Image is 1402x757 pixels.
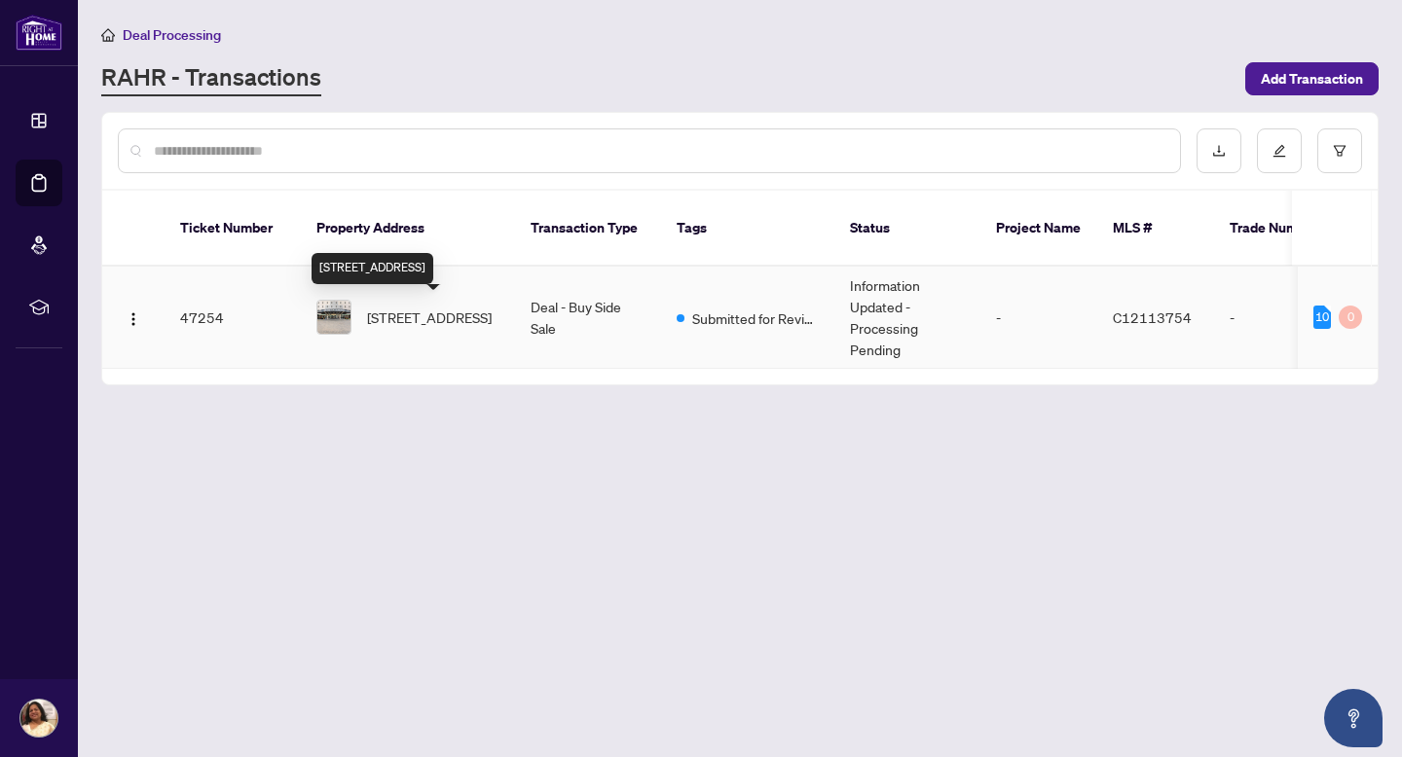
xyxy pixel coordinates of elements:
[515,267,661,369] td: Deal - Buy Side Sale
[980,267,1097,369] td: -
[123,26,221,44] span: Deal Processing
[1212,144,1226,158] span: download
[317,301,350,334] img: thumbnail-img
[1339,306,1362,329] div: 0
[101,28,115,42] span: home
[1313,306,1331,329] div: 10
[118,302,149,333] button: Logo
[126,311,141,327] img: Logo
[101,61,321,96] a: RAHR - Transactions
[1333,144,1347,158] span: filter
[1197,128,1241,173] button: download
[367,306,492,328] span: [STREET_ADDRESS]
[20,700,57,737] img: Profile Icon
[165,191,301,267] th: Ticket Number
[1214,267,1350,369] td: -
[1214,191,1350,267] th: Trade Number
[980,191,1097,267] th: Project Name
[515,191,661,267] th: Transaction Type
[1113,308,1192,326] span: C12113754
[1097,191,1214,267] th: MLS #
[692,307,819,329] span: Submitted for Review
[1273,144,1286,158] span: edit
[16,15,62,51] img: logo
[834,267,980,369] td: Information Updated - Processing Pending
[301,191,515,267] th: Property Address
[1257,128,1302,173] button: edit
[1245,62,1379,95] button: Add Transaction
[312,253,433,284] div: [STREET_ADDRESS]
[661,191,834,267] th: Tags
[834,191,980,267] th: Status
[1317,128,1362,173] button: filter
[1261,63,1363,94] span: Add Transaction
[165,267,301,369] td: 47254
[1324,689,1383,747] button: Open asap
